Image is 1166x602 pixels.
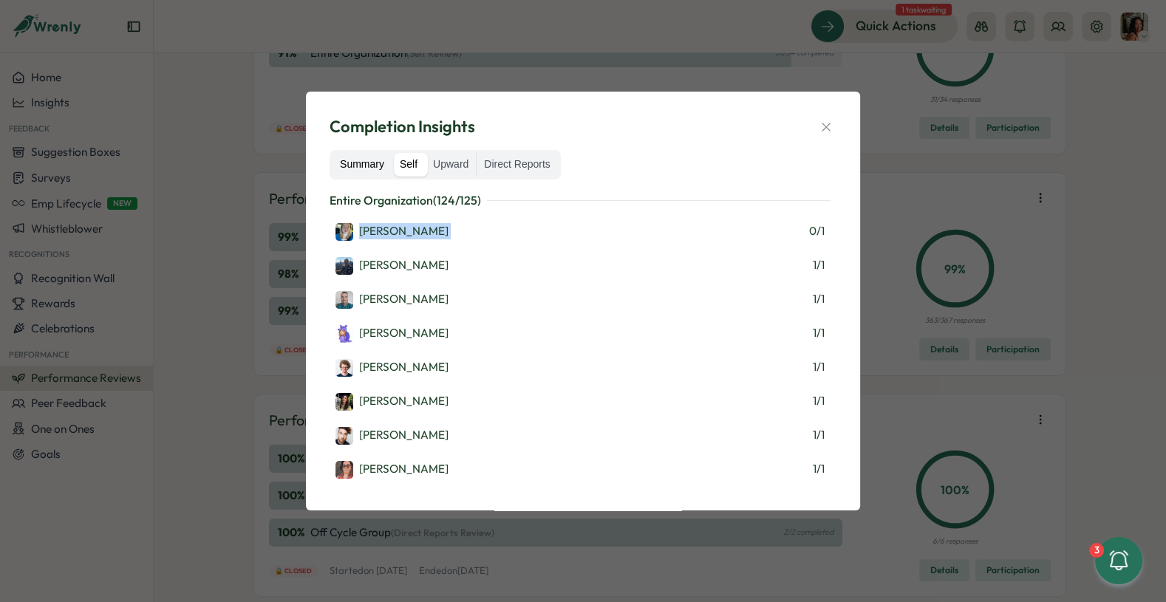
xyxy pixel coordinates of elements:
div: [PERSON_NAME] [335,461,449,479]
p: Entire Organization ( 124 / 125 ) [330,191,481,210]
span: 0 / 1 [809,223,825,239]
a: Tomas Liepis[PERSON_NAME] [335,290,449,309]
label: Summary [333,153,392,177]
a: Zoe Calderwood[PERSON_NAME] [335,222,449,241]
span: 1 / 1 [813,393,825,409]
label: Self [392,153,425,177]
label: Upward [426,153,476,177]
div: [PERSON_NAME] [335,223,449,241]
a: Joe Barber[PERSON_NAME] [335,358,449,377]
span: 1 / 1 [813,461,825,477]
a: Alex Marshall[PERSON_NAME] [335,256,449,275]
img: Kori Keeling [335,325,353,343]
span: 1 / 1 [813,325,825,341]
div: [PERSON_NAME] [335,257,449,275]
img: Zoe Calderwood [335,223,353,241]
button: 3 [1095,537,1142,584]
span: 1 / 1 [813,427,825,443]
img: Kate Blackburn [335,461,353,479]
img: Jay Cowle [335,427,353,445]
span: 1 / 1 [813,257,825,273]
div: [PERSON_NAME] [335,359,449,377]
img: Alex Marshall [335,257,353,275]
span: 1 / 1 [813,359,825,375]
a: Kate Blackburn[PERSON_NAME] [335,459,449,479]
span: Completion Insights [330,115,475,138]
div: [PERSON_NAME] [335,427,449,445]
a: Kori Keeling[PERSON_NAME] [335,324,449,343]
img: Tomas Liepis [335,291,353,309]
a: Jay Cowle[PERSON_NAME] [335,425,449,445]
img: Joe Barber [335,359,353,377]
div: [PERSON_NAME] [335,291,449,309]
span: 1 / 1 [813,291,825,307]
a: Teodora Crivineanu[PERSON_NAME] [335,391,449,411]
div: [PERSON_NAME] [335,393,449,411]
img: Teodora Crivineanu [335,393,353,411]
label: Direct Reports [477,153,557,177]
div: [PERSON_NAME] [335,325,449,343]
div: 3 [1089,543,1104,558]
